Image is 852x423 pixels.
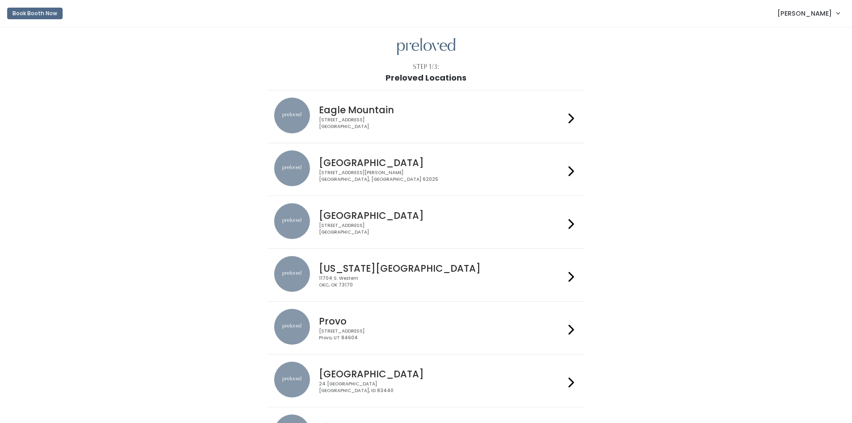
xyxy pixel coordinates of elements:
[386,73,466,82] h1: Preloved Locations
[274,150,578,188] a: preloved location [GEOGRAPHIC_DATA] [STREET_ADDRESS][PERSON_NAME][GEOGRAPHIC_DATA], [GEOGRAPHIC_D...
[319,222,565,235] div: [STREET_ADDRESS] [GEOGRAPHIC_DATA]
[274,362,310,397] img: preloved location
[274,98,310,133] img: preloved location
[319,158,565,168] h4: [GEOGRAPHIC_DATA]
[7,4,63,23] a: Book Booth Now
[274,203,310,239] img: preloved location
[319,105,565,115] h4: Eagle Mountain
[274,256,578,294] a: preloved location [US_STATE][GEOGRAPHIC_DATA] 11704 S. WesternOKC, OK 73170
[777,9,832,18] span: [PERSON_NAME]
[768,4,848,23] a: [PERSON_NAME]
[397,38,455,56] img: preloved logo
[274,203,578,241] a: preloved location [GEOGRAPHIC_DATA] [STREET_ADDRESS][GEOGRAPHIC_DATA]
[7,8,63,19] button: Book Booth Now
[274,309,578,347] a: preloved location Provo [STREET_ADDRESS]Provo, UT 84604
[319,117,565,130] div: [STREET_ADDRESS] [GEOGRAPHIC_DATA]
[413,62,439,72] div: Step 1/3:
[319,210,565,221] h4: [GEOGRAPHIC_DATA]
[319,381,565,394] div: 24 [GEOGRAPHIC_DATA] [GEOGRAPHIC_DATA], ID 83440
[319,263,565,273] h4: [US_STATE][GEOGRAPHIC_DATA]
[319,275,565,288] div: 11704 S. Western OKC, OK 73170
[319,170,565,183] div: [STREET_ADDRESS][PERSON_NAME] [GEOGRAPHIC_DATA], [GEOGRAPHIC_DATA] 62025
[319,369,565,379] h4: [GEOGRAPHIC_DATA]
[274,362,578,400] a: preloved location [GEOGRAPHIC_DATA] 24 [GEOGRAPHIC_DATA][GEOGRAPHIC_DATA], ID 83440
[319,316,565,326] h4: Provo
[274,256,310,292] img: preloved location
[274,309,310,345] img: preloved location
[319,328,565,341] div: [STREET_ADDRESS] Provo, UT 84604
[274,98,578,136] a: preloved location Eagle Mountain [STREET_ADDRESS][GEOGRAPHIC_DATA]
[274,150,310,186] img: preloved location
